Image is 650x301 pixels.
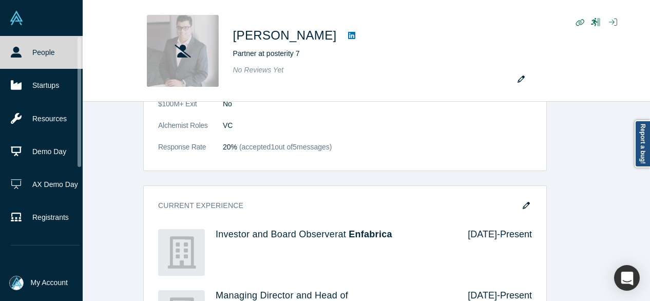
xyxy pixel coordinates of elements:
dt: Response Rate [158,142,223,163]
div: [DATE] - Present [453,229,532,276]
h3: Current Experience [158,200,518,211]
span: No Reviews Yet [233,66,284,74]
h1: [PERSON_NAME] [233,26,337,45]
img: Enfabrica's Logo [158,229,205,276]
dd: No [223,99,532,109]
dd: VC [223,120,532,131]
span: Partner at posterity 7 [233,49,300,58]
dt: Alchemist Roles [158,120,223,142]
span: My Account [31,277,68,288]
img: Mia Scott's Account [9,276,24,290]
button: My Account [9,276,68,290]
span: (accepted 1 out of 5 messages) [237,143,332,151]
img: Alchemist Vault Logo [9,11,24,25]
span: 20% [223,143,237,151]
h4: Investor and Board Observer at [216,229,453,240]
dt: $100M+ Exit [158,99,223,120]
a: Report a bug! [635,120,650,167]
a: Enfabrica [349,229,392,239]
